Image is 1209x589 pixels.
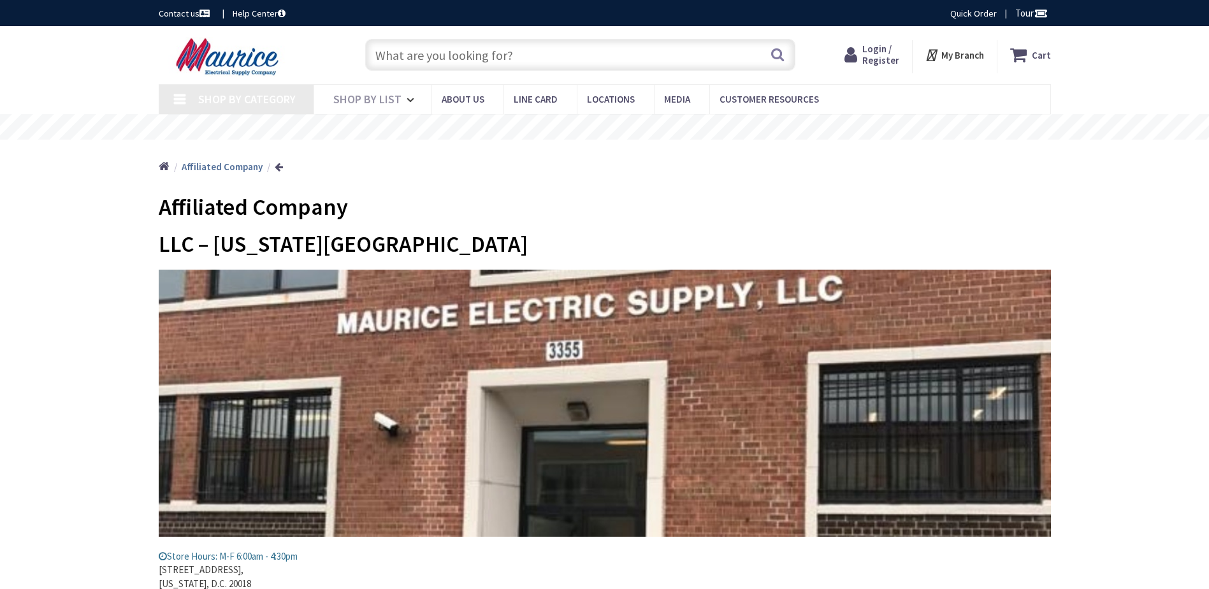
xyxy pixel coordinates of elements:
[1015,7,1048,19] span: Tour
[159,7,212,20] a: Contact us
[159,270,1051,537] img: mauric_location_9.jpg
[365,39,795,71] input: What are you looking for?
[720,93,819,105] span: Customer Resources
[844,43,899,66] a: Login / Register
[862,43,899,66] span: Login / Register
[1010,43,1051,66] a: Cart
[587,93,635,105] span: Locations
[333,92,402,106] span: Shop By List
[489,120,722,135] rs-layer: Free Same Day Pickup at 15 Locations
[182,161,263,173] strong: Affiliated Company
[664,93,690,105] span: Media
[925,43,984,66] div: My Branch
[159,193,348,221] span: Affiliated Company
[159,550,298,562] span: Store Hours: M-F 6:00am - 4:30pm
[442,93,484,105] span: About us
[198,92,296,106] span: Shop By Category
[159,37,300,76] img: Maurice Electrical Supply Company
[1032,43,1051,66] strong: Cart
[233,7,286,20] a: Help Center
[159,232,1051,257] h2: LLC – [US_STATE][GEOGRAPHIC_DATA]
[941,49,984,61] strong: My Branch
[514,93,558,105] span: Line Card
[950,7,997,20] a: Quick Order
